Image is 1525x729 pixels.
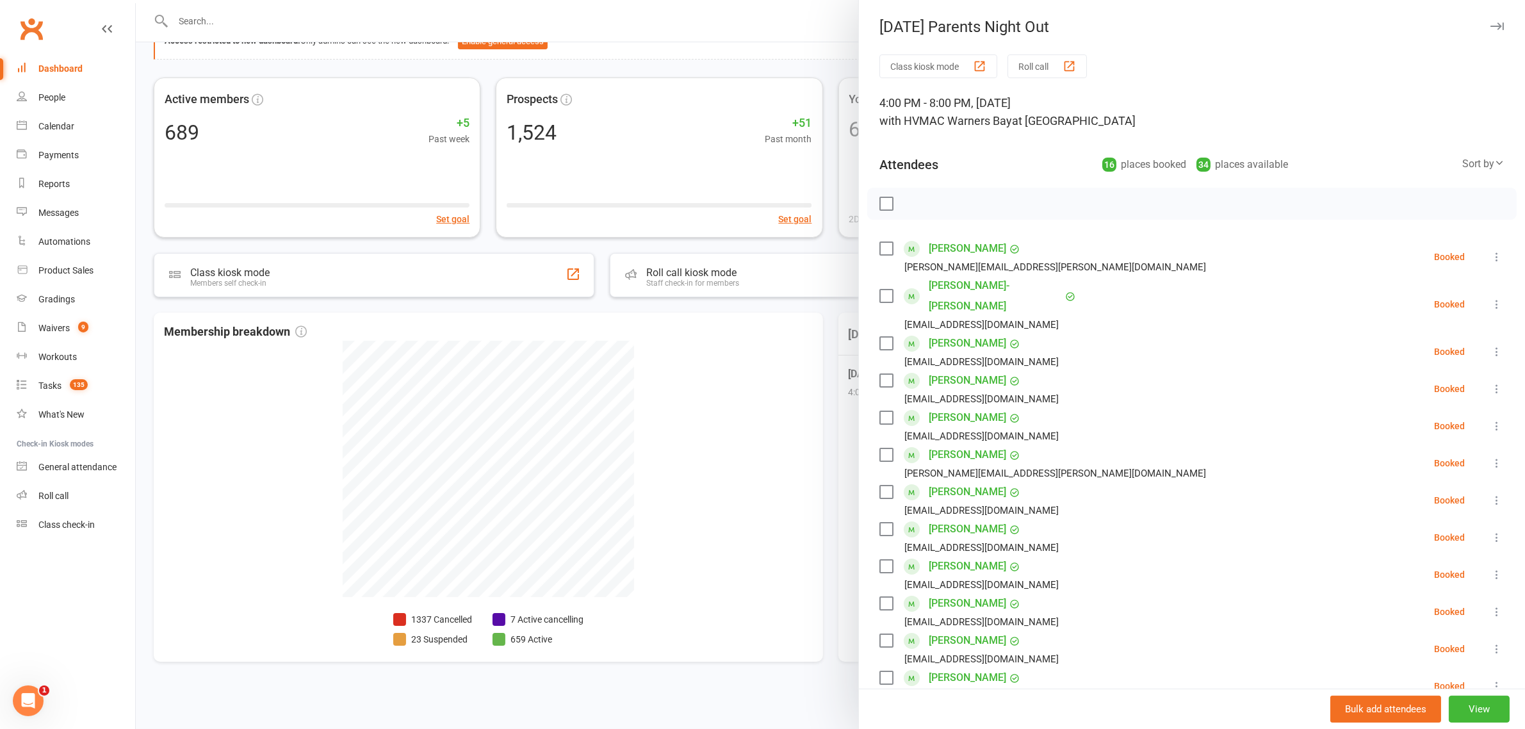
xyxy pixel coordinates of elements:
div: [EMAIL_ADDRESS][DOMAIN_NAME] [904,428,1059,445]
a: Clubworx [15,13,47,45]
div: Reports [38,179,70,189]
a: [PERSON_NAME] [929,445,1006,465]
a: [PERSON_NAME] [929,370,1006,391]
a: Class kiosk mode [17,511,135,539]
a: Product Sales [17,256,135,285]
div: [EMAIL_ADDRESS][DOMAIN_NAME] [904,539,1059,556]
a: Calendar [17,112,135,141]
a: General attendance kiosk mode [17,453,135,482]
a: [PERSON_NAME] [929,482,1006,502]
div: Class check-in [38,520,95,530]
a: [PERSON_NAME] [929,556,1006,577]
a: Reports [17,170,135,199]
div: Booked [1434,570,1465,579]
div: Messages [38,208,79,218]
a: Messages [17,199,135,227]
a: [PERSON_NAME]-[PERSON_NAME] [929,275,1062,316]
a: [PERSON_NAME] [929,593,1006,614]
a: Payments [17,141,135,170]
div: 16 [1102,158,1116,172]
div: Gradings [38,294,75,304]
div: places available [1196,156,1288,174]
div: 34 [1196,158,1211,172]
a: Workouts [17,343,135,372]
div: Product Sales [38,265,94,275]
div: Workouts [38,352,77,362]
a: People [17,83,135,112]
div: Booked [1434,459,1465,468]
div: Booked [1434,682,1465,691]
a: [PERSON_NAME] [929,630,1006,651]
div: [DATE] Parents Night Out [859,18,1525,36]
a: What's New [17,400,135,429]
div: Calendar [38,121,74,131]
span: at [GEOGRAPHIC_DATA] [1012,114,1136,127]
div: Booked [1434,300,1465,309]
div: Automations [38,236,90,247]
button: Class kiosk mode [879,54,997,78]
div: [EMAIL_ADDRESS][DOMAIN_NAME] [904,577,1059,593]
a: Roll call [17,482,135,511]
button: Roll call [1007,54,1087,78]
a: [PERSON_NAME] [929,668,1006,688]
span: 9 [78,322,88,332]
div: Payments [38,150,79,160]
a: [PERSON_NAME] [929,519,1006,539]
div: Attendees [879,156,938,174]
div: [EMAIL_ADDRESS][DOMAIN_NAME] [904,651,1059,668]
a: Waivers 9 [17,314,135,343]
span: 1 [39,685,49,696]
a: Tasks 135 [17,372,135,400]
div: General attendance [38,462,117,472]
div: Waivers [38,323,70,333]
div: 4:00 PM - 8:00 PM, [DATE] [879,94,1505,130]
iframe: Intercom live chat [13,685,44,716]
div: [EMAIL_ADDRESS][DOMAIN_NAME] [904,354,1059,370]
div: [EMAIL_ADDRESS][DOMAIN_NAME] [904,316,1059,333]
div: Booked [1434,533,1465,542]
a: [PERSON_NAME] [929,238,1006,259]
div: Booked [1434,496,1465,505]
div: [PERSON_NAME][EMAIL_ADDRESS][PERSON_NAME][DOMAIN_NAME] [904,465,1206,482]
div: Roll call [38,491,69,501]
div: Booked [1434,347,1465,356]
a: [PERSON_NAME] [929,333,1006,354]
a: Gradings [17,285,135,314]
span: 135 [70,379,88,390]
div: [EMAIL_ADDRESS][DOMAIN_NAME] [904,502,1059,519]
div: places booked [1102,156,1186,174]
div: [EMAIL_ADDRESS][DOMAIN_NAME] [904,614,1059,630]
div: [EMAIL_ADDRESS][DOMAIN_NAME] [904,391,1059,407]
a: Dashboard [17,54,135,83]
div: Booked [1434,644,1465,653]
div: Booked [1434,384,1465,393]
div: Sort by [1462,156,1505,172]
span: with HVMAC Warners Bay [879,114,1012,127]
div: Booked [1434,422,1465,430]
button: View [1449,696,1510,723]
a: [PERSON_NAME] [929,407,1006,428]
button: Bulk add attendees [1330,696,1441,723]
div: Booked [1434,607,1465,616]
a: Automations [17,227,135,256]
div: [PERSON_NAME][EMAIL_ADDRESS][PERSON_NAME][DOMAIN_NAME] [904,259,1206,275]
div: Dashboard [38,63,83,74]
div: What's New [38,409,85,420]
div: Tasks [38,381,61,391]
div: Booked [1434,252,1465,261]
div: People [38,92,65,102]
